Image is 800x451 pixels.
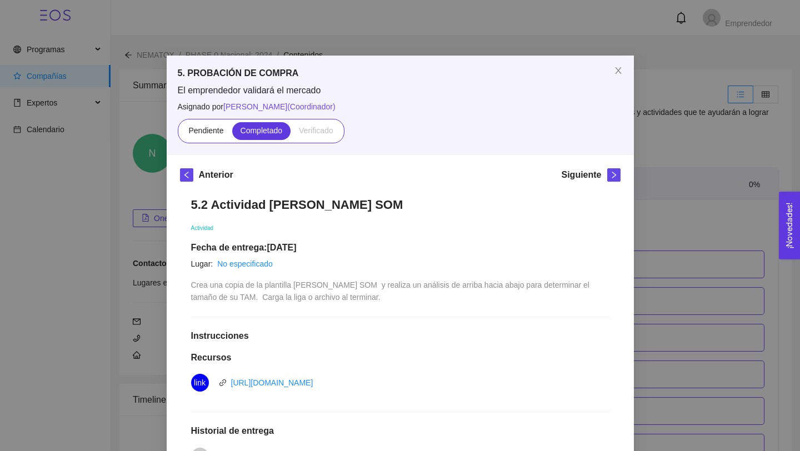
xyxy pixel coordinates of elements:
span: close [614,66,623,75]
button: Open Feedback Widget [779,192,800,259]
h1: Instrucciones [191,330,609,342]
span: link [194,374,206,392]
h5: 5. PROBACIÓN DE COMPRA [178,67,623,80]
span: link [219,379,227,387]
button: right [607,168,621,182]
a: [URL][DOMAIN_NAME] [231,378,313,387]
h1: Recursos [191,352,609,363]
h1: 5.2 Actividad [PERSON_NAME] SOM [191,197,609,212]
span: [PERSON_NAME] ( Coordinador ) [223,102,336,111]
span: Verificado [299,126,333,135]
span: Pendiente [188,126,223,135]
article: Lugar: [191,258,213,270]
span: Completado [241,126,283,135]
button: left [180,168,193,182]
h1: Fecha de entrega: [DATE] [191,242,609,253]
button: Close [603,56,634,87]
a: No especificado [217,259,273,268]
span: Asignado por [178,101,623,113]
span: right [608,171,620,179]
h5: Siguiente [561,168,601,182]
span: Crea una copia de la plantilla [PERSON_NAME] SOM y realiza un análisis de arriba hacia abajo para... [191,280,592,302]
h5: Anterior [199,168,233,182]
span: El emprendedor validará el mercado [178,84,623,97]
span: left [181,171,193,179]
h1: Historial de entrega [191,425,609,437]
span: Actividad [191,225,214,231]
